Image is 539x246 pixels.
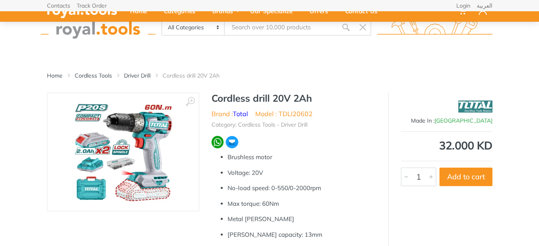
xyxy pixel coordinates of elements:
[228,199,376,209] li: Max torque: 60Nm
[458,96,492,117] img: Total
[73,101,174,203] img: Royal Tools - Cordless drill 20V 2Ah
[47,3,70,8] a: Contacts
[255,109,313,119] li: Model : TDLI20602
[41,16,156,39] img: royal.tools Logo
[228,168,376,178] li: Voltage: 20V
[456,3,470,8] a: Login
[439,168,492,186] button: Add to cart
[225,135,239,149] img: ma.webp
[228,153,376,162] li: Brushless motor
[163,72,232,80] li: Cordless drill 20V 2Ah
[77,3,107,8] a: Track Order
[228,215,376,224] li: Metal [PERSON_NAME]
[47,72,492,80] nav: breadcrumb
[228,230,376,240] li: [PERSON_NAME] capacity: 13mm
[401,140,492,151] div: 32.000 KD
[225,19,337,36] input: Site search
[47,72,63,80] a: Home
[233,110,248,118] a: Total
[212,109,248,119] li: Brand :
[212,136,224,148] img: wa.webp
[212,121,307,129] li: Category: Cordless Tools - Driver Drill
[75,72,112,80] a: Cordless Tools
[435,117,492,124] span: [GEOGRAPHIC_DATA]
[477,3,492,8] a: العربية
[212,92,376,104] h1: Cordless drill 20V 2Ah
[377,16,492,39] img: royal.tools Logo
[228,184,376,193] li: No-load speed: 0-550/0-2000rpm
[162,20,225,35] select: Category
[401,117,492,125] div: Made In :
[124,72,151,80] a: Driver Drill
